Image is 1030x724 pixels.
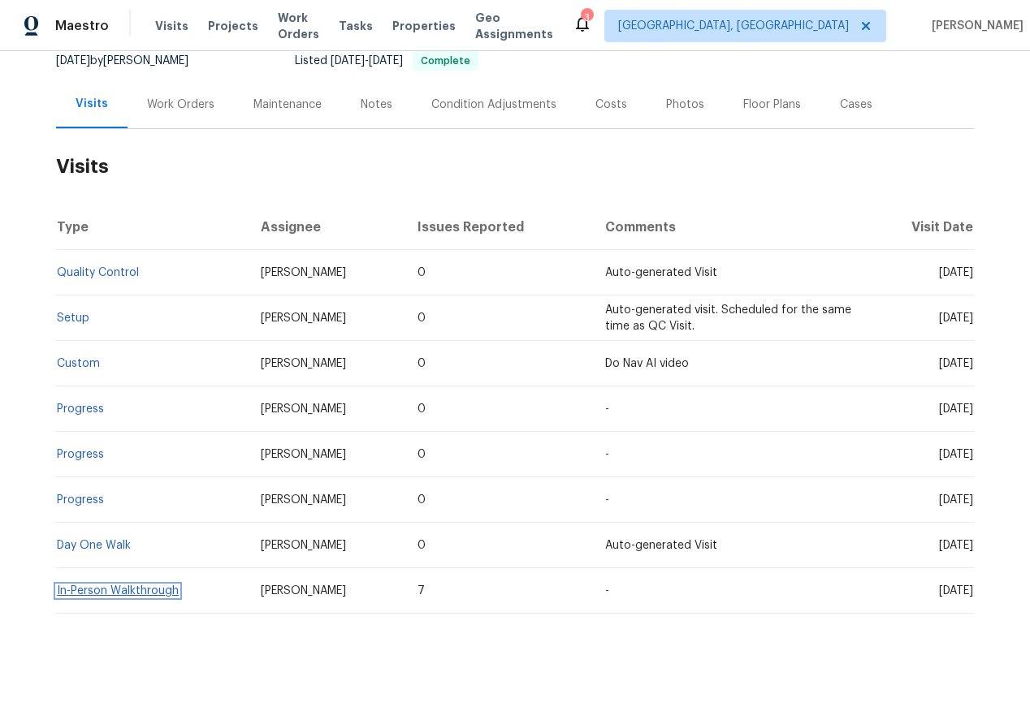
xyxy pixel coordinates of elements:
[56,129,974,205] h2: Visits
[261,494,346,506] span: [PERSON_NAME]
[666,97,704,113] div: Photos
[414,56,477,66] span: Complete
[581,10,592,26] div: 3
[605,358,689,369] span: Do Nav AI video
[418,358,426,369] span: 0
[592,205,868,250] th: Comments
[605,267,717,278] span: Auto-generated Visit
[418,585,425,597] span: 7
[939,585,973,597] span: [DATE]
[418,449,426,460] span: 0
[57,358,100,369] a: Custom
[261,540,346,551] span: [PERSON_NAME]
[743,97,801,113] div: Floor Plans
[605,304,851,332] span: Auto-generated visit. Scheduled for the same time as QC Visit.
[278,10,319,42] span: Work Orders
[840,97,872,113] div: Cases
[605,540,717,551] span: Auto-generated Visit
[868,205,974,250] th: Visit Date
[605,494,609,506] span: -
[431,97,556,113] div: Condition Adjustments
[56,55,90,67] span: [DATE]
[57,449,104,460] a: Progress
[605,585,609,597] span: -
[57,403,104,415] a: Progress
[331,55,365,67] span: [DATE]
[261,449,346,460] span: [PERSON_NAME]
[261,358,346,369] span: [PERSON_NAME]
[208,18,258,34] span: Projects
[405,205,591,250] th: Issues Reported
[261,403,346,415] span: [PERSON_NAME]
[369,55,403,67] span: [DATE]
[939,449,973,460] span: [DATE]
[261,312,346,324] span: [PERSON_NAME]
[261,585,346,597] span: [PERSON_NAME]
[55,18,109,34] span: Maestro
[605,449,609,460] span: -
[939,494,973,506] span: [DATE]
[147,97,214,113] div: Work Orders
[618,18,849,34] span: [GEOGRAPHIC_DATA], [GEOGRAPHIC_DATA]
[57,540,131,551] a: Day One Walk
[939,540,973,551] span: [DATE]
[76,96,108,112] div: Visits
[939,267,973,278] span: [DATE]
[475,10,553,42] span: Geo Assignments
[939,358,973,369] span: [DATE]
[595,97,627,113] div: Costs
[418,403,426,415] span: 0
[261,267,346,278] span: [PERSON_NAME]
[155,18,188,34] span: Visits
[56,51,208,71] div: by [PERSON_NAME]
[392,18,456,34] span: Properties
[939,312,973,324] span: [DATE]
[361,97,392,113] div: Notes
[939,403,973,415] span: [DATE]
[57,312,89,324] a: Setup
[418,494,426,506] span: 0
[418,540,426,551] span: 0
[56,205,248,250] th: Type
[57,267,139,278] a: Quality Control
[418,312,426,324] span: 0
[57,494,104,506] a: Progress
[57,585,179,597] a: In-Person Walkthrough
[418,267,426,278] span: 0
[295,55,478,67] span: Listed
[248,205,405,250] th: Assignee
[339,20,373,32] span: Tasks
[925,18,1024,34] span: [PERSON_NAME]
[253,97,322,113] div: Maintenance
[605,403,609,415] span: -
[331,55,403,67] span: -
